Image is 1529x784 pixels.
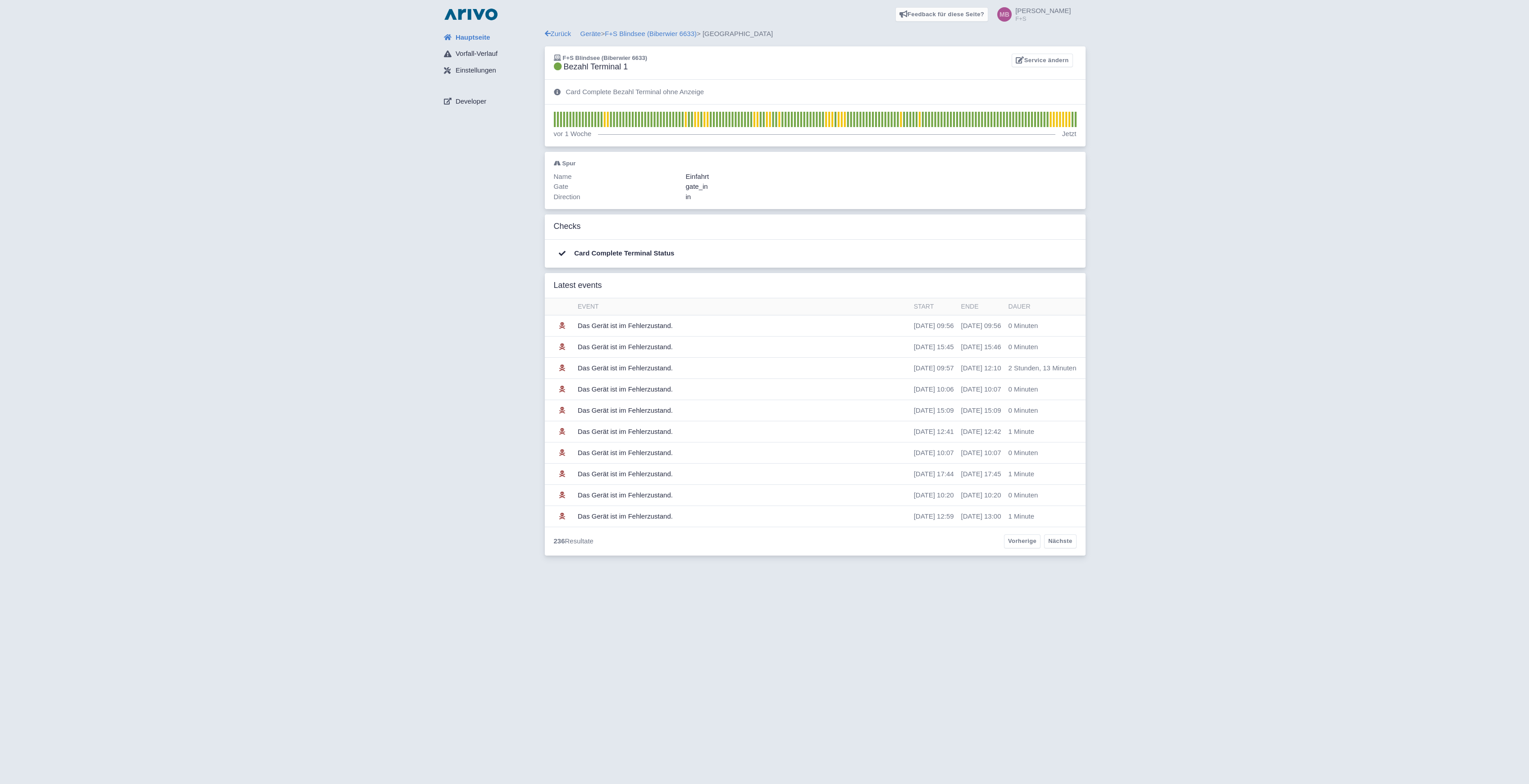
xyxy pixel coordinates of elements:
td: Das Gerät ist im Fehlerzustand. [574,442,910,464]
div: > > [GEOGRAPHIC_DATA] [545,29,1086,39]
span: [DATE] 15:45 [914,343,954,351]
p: vor 1 Woche [554,129,592,139]
span: [DATE] 10:07 [961,385,1001,393]
span: [DATE] 12:42 [961,428,1001,435]
td: 0 Minuten [1005,400,1086,421]
span: Spur [562,160,576,167]
a: Hauptseite [437,29,545,46]
td: 1 Minute [1005,506,1086,527]
span: [DATE] 10:07 [961,449,1001,456]
span: [DATE] 10:06 [914,385,954,393]
a: F+S Blindsee (Biberwier 6633) [605,30,697,37]
a: Vorfall-Verlauf [437,46,545,63]
a: Geräte [580,30,601,37]
h3: Bezahl Terminal 1 [554,62,648,72]
td: 0 Minuten [1005,379,1086,400]
td: Das Gerät ist im Fehlerzustand. [574,464,910,485]
span: [DATE] 13:00 [961,512,1001,520]
a: [PERSON_NAME] F+S [992,7,1071,22]
span: [DATE] 17:44 [914,470,954,478]
div: Direction [551,192,683,202]
td: 0 Minuten [1005,442,1086,464]
span: Einfahrt [686,173,709,180]
div: Name [551,172,683,182]
span: [DATE] 09:56 [914,322,954,329]
span: Einstellungen [456,65,496,76]
td: Das Gerät ist im Fehlerzustand. [574,358,910,379]
th: Start [910,298,958,315]
span: [PERSON_NAME] [1015,7,1071,14]
span: [DATE] 12:41 [914,428,954,435]
th: Dauer [1005,298,1086,315]
span: [DATE] 09:57 [914,364,954,372]
th: Ende [958,298,1005,315]
span: [DATE] 10:20 [914,491,954,499]
b: Card Complete Terminal Status [574,249,674,257]
td: Das Gerät ist im Fehlerzustand. [574,315,910,337]
span: [DATE] 15:09 [961,406,1001,414]
h3: Latest events [554,281,602,291]
td: 2 Stunden, 13 Minuten [1005,358,1086,379]
a: Developer [437,93,545,110]
th: Event [574,298,910,315]
a: Nächste [1044,534,1076,548]
b: 236 [554,537,565,545]
td: Das Gerät ist im Fehlerzustand. [574,506,910,527]
a: Service ändern [1012,54,1073,68]
td: Das Gerät ist im Fehlerzustand. [574,421,910,442]
span: [DATE] 10:07 [914,449,954,456]
a: Feedback für diese Seite? [895,7,989,22]
img: logo [442,7,500,22]
span: F+S Blindsee (Biberwier 6633) [563,55,648,61]
span: Vorfall-Verlauf [456,49,497,59]
span: Developer [456,96,486,107]
span: [DATE] 15:09 [914,406,954,414]
td: 0 Minuten [1005,485,1086,506]
td: Das Gerät ist im Fehlerzustand. [574,337,910,358]
span: [DATE] 10:20 [961,491,1001,499]
span: [DATE] 15:46 [961,343,1001,351]
span: [DATE] 17:45 [961,470,1001,478]
span: [DATE] 12:10 [961,364,1001,372]
span: in [686,193,691,201]
span: Resultate [554,536,593,547]
td: Das Gerät ist im Fehlerzustand. [574,400,910,421]
td: 0 Minuten [1005,315,1086,337]
p: Jetzt [1062,129,1077,139]
p: Card Complete Bezahl Terminal ohne Anzeige [566,87,704,97]
span: [DATE] 09:56 [961,322,1001,329]
h3: Checks [554,222,581,232]
a: Card Complete Terminal Status [554,249,675,257]
td: 0 Minuten [1005,337,1086,358]
a: Einstellungen [437,62,545,79]
span: [DATE] 12:59 [914,512,954,520]
td: Das Gerät ist im Fehlerzustand. [574,485,910,506]
a: Zurück [545,30,571,37]
a: Vorherige [1004,534,1041,548]
td: Das Gerät ist im Fehlerzustand. [574,379,910,400]
span: Hauptseite [456,32,490,43]
td: 1 Minute [1005,421,1086,442]
span: gate_in [686,182,708,190]
div: Gate [551,182,683,192]
small: F+S [1015,16,1071,22]
td: 1 Minute [1005,464,1086,485]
